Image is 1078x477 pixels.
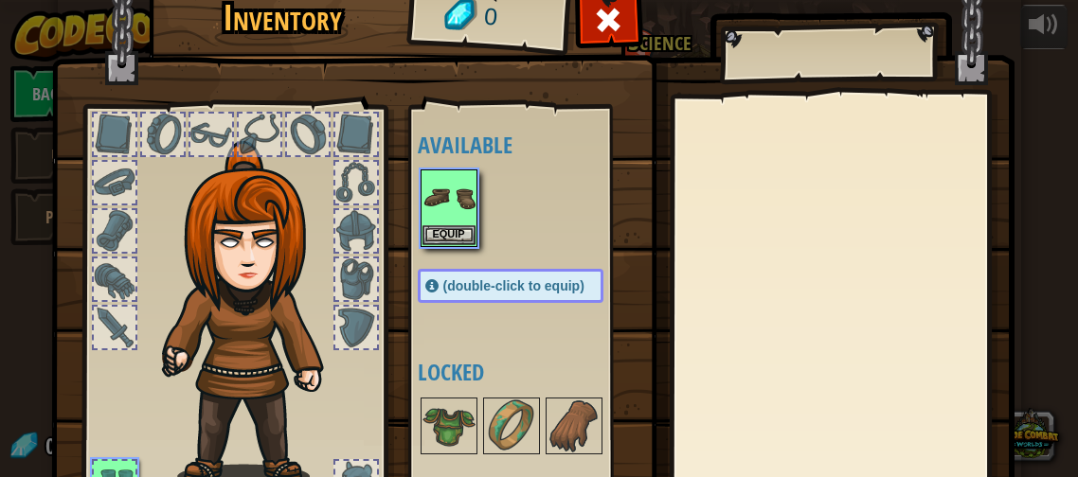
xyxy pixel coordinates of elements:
[418,132,641,157] h4: Available
[548,399,601,452] img: portrait.png
[443,278,584,293] span: (double-click to equip)
[418,360,641,384] h4: Locked
[422,225,476,245] button: Equip
[422,171,476,224] img: portrait.png
[485,399,538,452] img: portrait.png
[422,399,476,452] img: portrait.png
